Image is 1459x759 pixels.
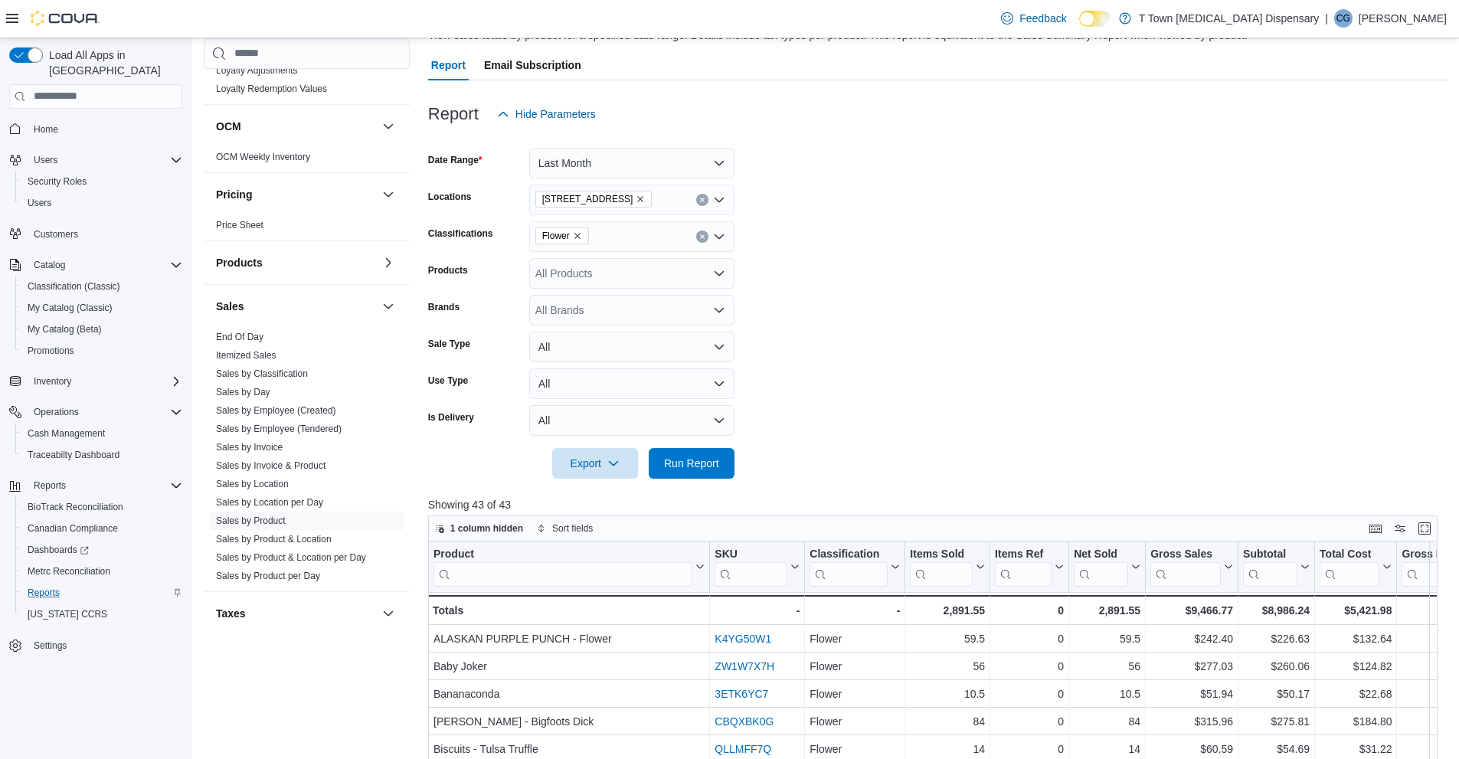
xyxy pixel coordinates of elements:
[216,219,263,231] span: Price Sheet
[715,547,800,586] button: SKU
[28,636,73,655] a: Settings
[216,83,327,94] a: Loyalty Redemption Values
[535,227,589,244] span: Flower
[28,197,51,209] span: Users
[28,476,182,495] span: Reports
[433,685,705,703] div: Bananaconda
[28,224,182,244] span: Customers
[28,636,182,655] span: Settings
[21,605,182,623] span: Washington CCRS
[715,601,800,620] div: -
[1150,712,1233,731] div: $315.96
[21,562,116,581] a: Metrc Reconciliation
[216,479,289,489] a: Sales by Location
[216,299,376,314] button: Sales
[28,120,64,139] a: Home
[910,547,973,561] div: Items Sold
[715,547,787,586] div: SKU URL
[696,231,708,243] button: Clear input
[995,547,1064,586] button: Items Ref
[1320,657,1392,676] div: $124.82
[216,255,263,270] h3: Products
[21,519,182,538] span: Canadian Compliance
[696,194,708,206] button: Clear input
[15,171,188,192] button: Security Roles
[21,584,66,602] a: Reports
[28,256,71,274] button: Catalog
[1320,601,1392,620] div: $5,421.98
[1150,601,1233,620] div: $9,466.77
[34,406,79,418] span: Operations
[28,280,120,293] span: Classification (Classic)
[216,187,252,202] h3: Pricing
[216,460,325,472] span: Sales by Invoice & Product
[433,547,692,586] div: Product
[9,112,182,697] nav: Complex example
[535,191,653,208] span: 3524 S Sheridan Road
[3,118,188,140] button: Home
[216,460,325,471] a: Sales by Invoice & Product
[713,194,725,206] button: Open list of options
[1074,657,1140,676] div: 56
[28,225,84,244] a: Customers
[21,320,182,339] span: My Catalog (Beta)
[216,638,261,650] span: Tax Details
[21,424,182,443] span: Cash Management
[15,340,188,362] button: Promotions
[379,254,397,272] button: Products
[216,119,376,134] button: OCM
[428,338,470,350] label: Sale Type
[433,630,705,648] div: ALASKAN PURPLE PUNCH - Flower
[715,633,771,645] a: K4YG50W1
[429,519,529,538] button: 1 column hidden
[15,319,188,340] button: My Catalog (Beta)
[995,601,1064,620] div: 0
[21,541,95,559] a: Dashboards
[216,404,336,417] span: Sales by Employee (Created)
[573,231,582,240] button: Remove Flower from selection in this group
[21,519,124,538] a: Canadian Compliance
[216,496,323,509] span: Sales by Location per Day
[28,501,123,513] span: BioTrack Reconciliation
[21,299,182,317] span: My Catalog (Classic)
[995,740,1064,758] div: 0
[3,254,188,276] button: Catalog
[529,148,734,178] button: Last Month
[1150,547,1221,561] div: Gross Sales
[1366,519,1385,538] button: Keyboard shortcuts
[15,604,188,625] button: [US_STATE] CCRS
[910,740,985,758] div: 14
[21,605,113,623] a: [US_STATE] CCRS
[34,123,58,136] span: Home
[21,172,93,191] a: Security Roles
[428,375,468,387] label: Use Type
[1243,547,1310,586] button: Subtotal
[15,539,188,561] a: Dashboards
[428,154,483,166] label: Date Range
[995,547,1052,586] div: Items Ref
[1150,630,1233,648] div: $242.40
[28,476,72,495] button: Reports
[28,522,118,535] span: Canadian Compliance
[216,515,286,526] a: Sales by Product
[216,441,283,453] span: Sales by Invoice
[34,479,66,492] span: Reports
[216,83,327,95] span: Loyalty Redemption Values
[433,601,705,620] div: Totals
[561,448,629,479] span: Export
[1359,9,1447,28] p: [PERSON_NAME]
[216,571,320,581] a: Sales by Product per Day
[28,323,102,335] span: My Catalog (Beta)
[15,496,188,518] button: BioTrack Reconciliation
[379,297,397,316] button: Sales
[216,220,263,231] a: Price Sheet
[810,547,900,586] button: Classification
[28,587,60,599] span: Reports
[1320,740,1392,758] div: $31.22
[216,368,308,379] a: Sales by Classification
[21,446,126,464] a: Traceabilty Dashboard
[1320,712,1392,731] div: $184.80
[1074,630,1140,648] div: 59.5
[1336,9,1350,28] span: CG
[216,551,366,564] span: Sales by Product & Location per Day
